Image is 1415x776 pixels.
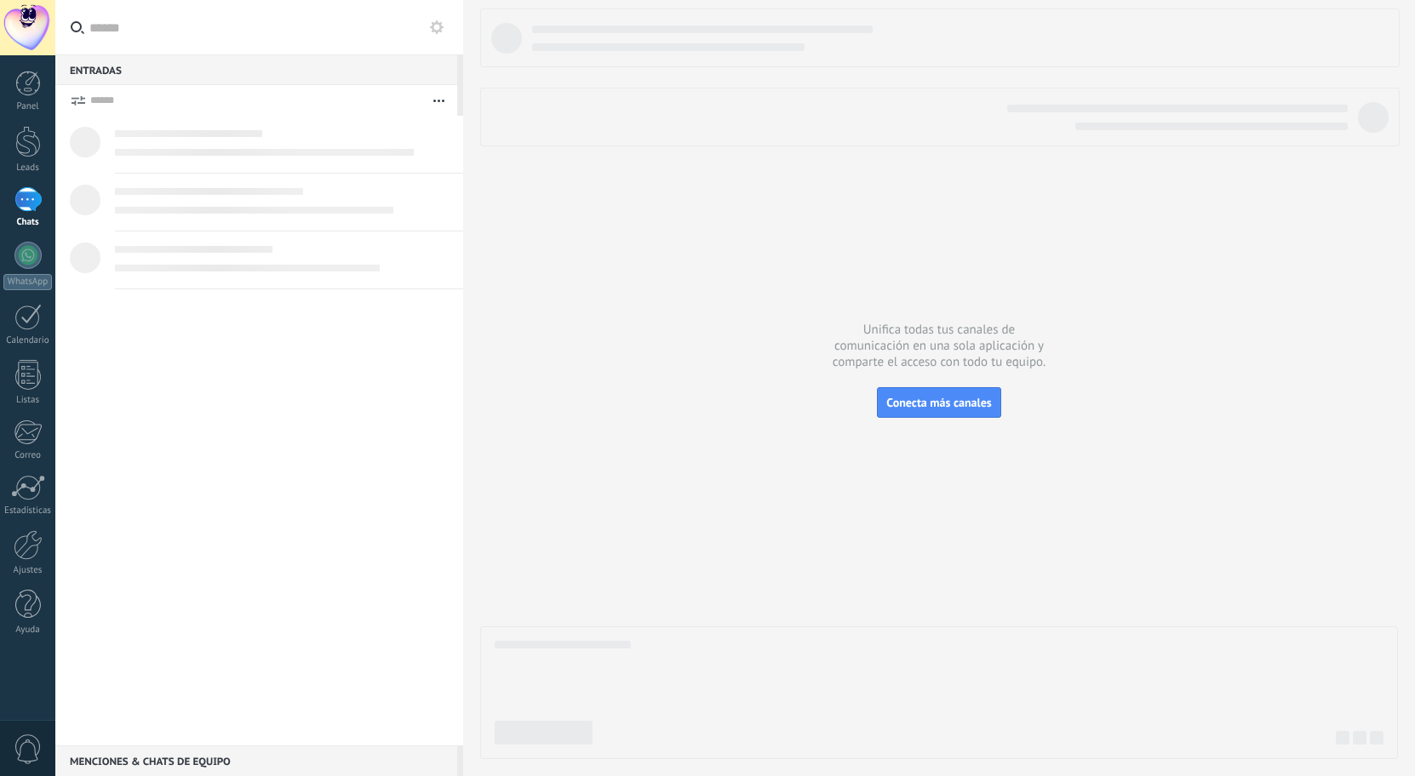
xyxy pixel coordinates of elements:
span: Conecta más canales [886,395,991,410]
div: Ajustes [3,565,53,576]
div: Estadísticas [3,505,53,516]
div: Leads [3,163,53,174]
div: WhatsApp [3,274,52,290]
div: Listas [3,395,53,406]
div: Panel [3,101,53,112]
div: Chats [3,217,53,228]
div: Ayuda [3,625,53,636]
div: Correo [3,450,53,461]
button: Conecta más canales [877,387,1000,418]
div: Calendario [3,335,53,346]
div: Menciones & Chats de equipo [55,745,457,776]
div: Entradas [55,54,457,85]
